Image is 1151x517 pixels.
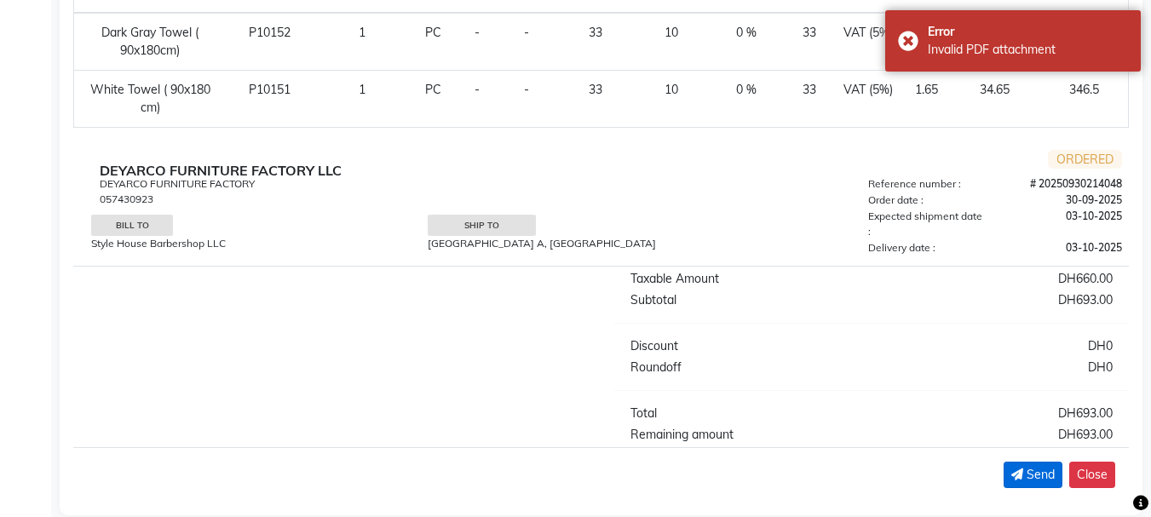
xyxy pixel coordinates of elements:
div: DH693.00 [872,426,1125,444]
div: DH693.00 [872,405,1125,422]
div: Order date : [858,192,995,208]
td: - [499,71,555,128]
td: Dark Gray Towel ( 90x180cm) [74,13,227,71]
div: Remaining amount [618,426,872,444]
td: 1 [314,13,411,71]
td: PC [411,13,455,71]
div: Style House Barbershop LLC [91,236,418,251]
td: 0 % [706,71,786,128]
div: 30-09-2025 [995,192,1132,208]
span: ORDERED [1048,150,1122,169]
td: - [499,13,555,71]
div: Subtotal [618,291,872,309]
div: Ship to [428,215,536,236]
td: 33 [555,13,636,71]
div: [GEOGRAPHIC_DATA] A, [GEOGRAPHIC_DATA] [428,236,755,251]
div: DEYARCO FURNITURE FACTORY [89,176,769,192]
td: 33 [786,13,832,71]
td: 10 [636,13,706,71]
td: P10151 [226,71,314,128]
span: Send [1027,466,1055,484]
td: 0 % [706,13,786,71]
div: DH660.00 [872,270,1125,288]
div: 03-10-2025 [995,209,1132,239]
div: Reference number : [858,176,995,192]
div: Expected shipment date : [858,209,995,239]
td: P10152 [226,13,314,71]
td: - [455,13,499,71]
div: 057430923 [89,192,769,207]
div: Invalid PDF attachment [928,41,1128,59]
div: DH0 [872,337,1125,355]
td: 346.5 [1040,71,1129,128]
div: # 20250930214048 [995,176,1132,192]
td: VAT (5%) [832,13,906,71]
div: Roundoff [618,359,872,376]
div: Delivery date : [858,240,995,256]
div: Discount [618,337,872,355]
td: White Towel ( 90x180 cm) [74,71,227,128]
td: 10 [636,71,706,128]
td: 33 [555,71,636,128]
button: Close [1069,462,1115,488]
b: DEYARCO FURNITURE FACTORY LLC [100,162,342,179]
div: Taxable Amount [618,270,872,288]
td: - [455,71,499,128]
div: Bill to [91,215,173,236]
div: Total [618,405,872,422]
div: Error [928,23,1128,41]
td: 34.65 [948,71,1040,128]
div: 03-10-2025 [995,240,1132,256]
td: VAT (5%) [832,71,906,128]
div: DH0 [872,359,1125,376]
td: PC [411,71,455,128]
td: 1.65 [905,71,948,128]
td: 33 [786,71,832,128]
button: Send [1004,462,1062,488]
td: 1 [314,71,411,128]
div: DH693.00 [872,291,1125,309]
